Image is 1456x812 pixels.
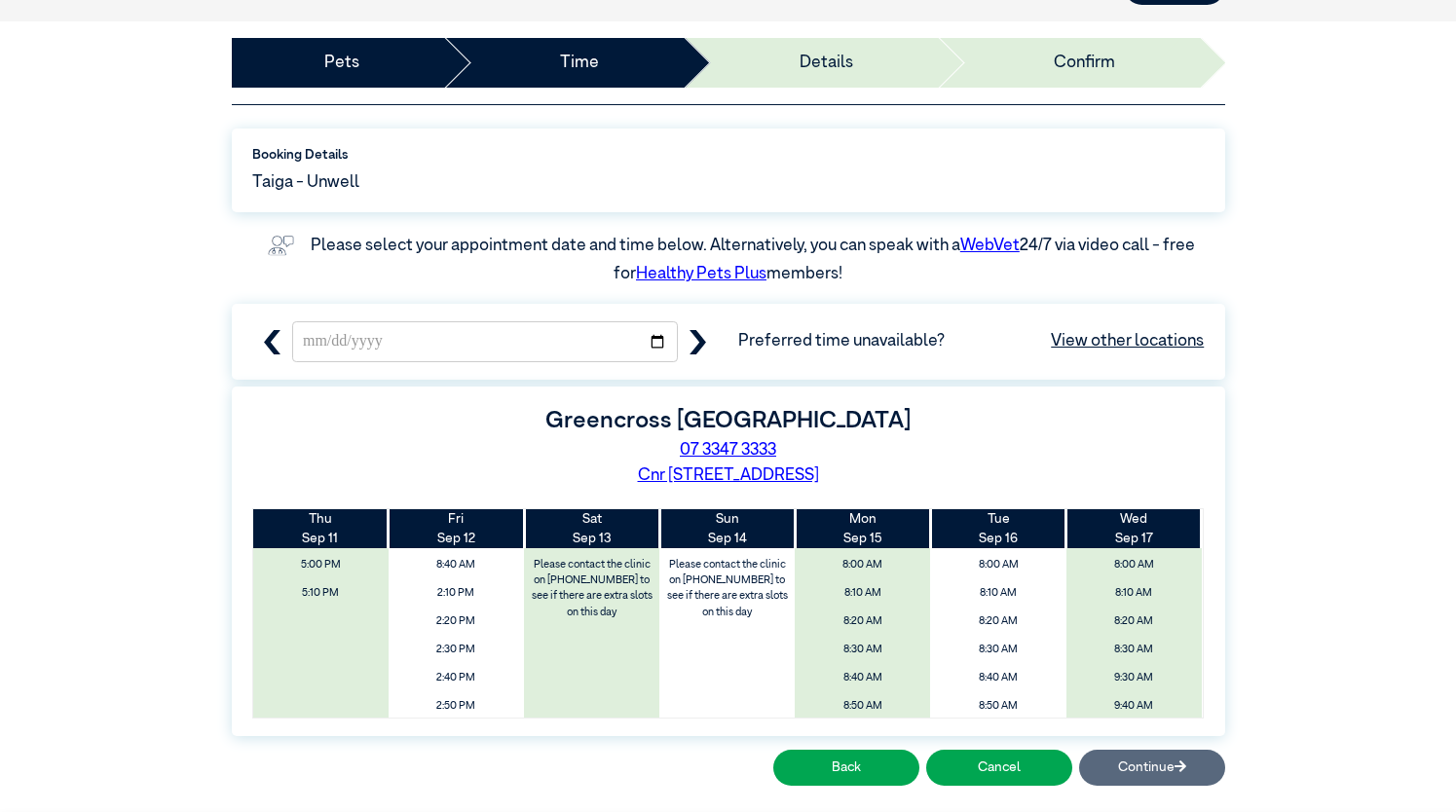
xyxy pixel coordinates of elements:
th: Sep 14 [659,509,795,549]
span: 8:30 AM [936,638,1060,662]
span: 8:40 AM [801,666,924,690]
span: 2:50 PM [394,694,518,719]
span: 8:00 AM [801,553,924,577]
th: Sep 16 [930,509,1065,549]
span: 9:40 AM [1072,694,1196,719]
span: 8:00 AM [936,553,1060,577]
img: vet [261,229,301,262]
button: Back [773,750,919,786]
th: Sep 17 [1066,509,1202,549]
span: 2:40 PM [394,666,518,690]
span: 8:10 AM [1072,581,1196,606]
span: 8:30 AM [1072,638,1196,662]
a: Cnr [STREET_ADDRESS] [638,467,819,484]
span: 2:30 PM [394,638,518,662]
label: Please select your appointment date and time below. Alternatively, you can speak with a 24/7 via ... [311,238,1198,283]
span: 2:20 PM [394,609,518,634]
a: Time [560,51,599,76]
a: Pets [324,51,359,76]
span: Preferred time unavailable? [738,329,1205,354]
button: Cancel [926,750,1072,786]
span: 9:30 AM [1072,666,1196,690]
label: Greencross [GEOGRAPHIC_DATA] [545,409,911,432]
span: 8:40 AM [936,666,1060,690]
span: 5:10 PM [259,581,383,606]
a: Healthy Pets Plus [636,266,766,282]
span: 8:10 AM [936,581,1060,606]
th: Sep 12 [389,509,524,549]
label: Please contact the clinic on [PHONE_NUMBER] to see if there are extra slots on this day [526,553,658,625]
span: 8:00 AM [1072,553,1196,577]
span: 8:30 AM [801,638,924,662]
span: 2:10 PM [394,581,518,606]
th: Sep 11 [253,509,389,549]
span: 8:40 AM [394,553,518,577]
th: Sep 15 [795,509,930,549]
span: 5:00 PM [259,553,383,577]
span: 8:20 AM [1072,609,1196,634]
label: Please contact the clinic on [PHONE_NUMBER] to see if there are extra slots on this day [661,553,794,625]
label: Booking Details [252,145,1205,165]
a: 07 3347 3333 [680,442,776,459]
span: 8:50 AM [801,694,924,719]
span: 8:50 AM [936,694,1060,719]
span: 8:20 AM [936,609,1060,634]
span: 8:10 AM [801,581,924,606]
th: Sep 13 [524,509,659,549]
a: WebVet [960,238,1020,254]
span: Taiga - Unwell [252,170,359,196]
a: View other locations [1051,329,1204,354]
span: 8:20 AM [801,609,924,634]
